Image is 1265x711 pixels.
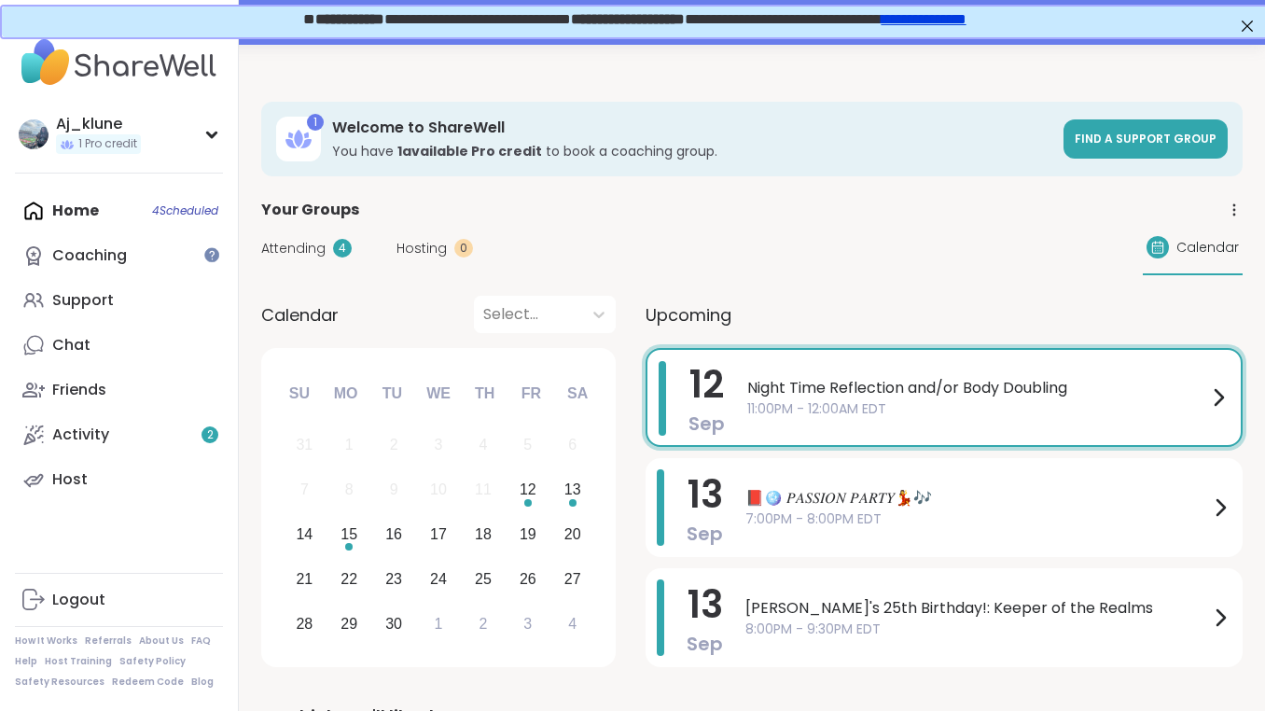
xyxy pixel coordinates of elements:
[396,239,447,258] span: Hosting
[747,377,1207,399] span: Night Time Reflection and/or Body Doubling
[507,470,548,510] div: Choose Friday, September 12th, 2025
[464,559,504,599] div: Choose Thursday, September 25th, 2025
[341,611,357,636] div: 29
[464,604,504,644] div: Choose Thursday, October 2nd, 2025
[687,521,723,547] span: Sep
[15,323,223,368] a: Chat
[475,566,492,592] div: 25
[419,604,459,644] div: Choose Wednesday, October 1st, 2025
[285,604,325,644] div: Choose Sunday, September 28th, 2025
[15,578,223,622] a: Logout
[285,470,325,510] div: Not available Sunday, September 7th, 2025
[507,604,548,644] div: Choose Friday, October 3rd, 2025
[341,522,357,547] div: 15
[552,515,592,555] div: Choose Saturday, September 20th, 2025
[464,515,504,555] div: Choose Thursday, September 18th, 2025
[329,559,369,599] div: Choose Monday, September 22nd, 2025
[552,470,592,510] div: Choose Saturday, September 13th, 2025
[689,358,724,411] span: 12
[745,597,1209,620] span: [PERSON_NAME]'s 25th Birthday!: Keeper of the Realms
[646,302,731,328] span: Upcoming
[307,114,324,131] div: 1
[568,611,577,636] div: 4
[371,373,412,414] div: Tu
[345,477,354,502] div: 8
[329,604,369,644] div: Choose Monday, September 29th, 2025
[475,477,492,502] div: 11
[464,470,504,510] div: Not available Thursday, September 11th, 2025
[285,515,325,555] div: Choose Sunday, September 14th, 2025
[687,631,723,657] span: Sep
[285,425,325,466] div: Not available Sunday, August 31st, 2025
[279,373,320,414] div: Su
[139,634,184,648] a: About Us
[296,611,313,636] div: 28
[52,290,114,311] div: Support
[385,566,402,592] div: 23
[552,604,592,644] div: Choose Saturday, October 4th, 2025
[1063,119,1228,159] a: Find a support group
[390,432,398,457] div: 2
[204,247,219,262] iframe: Spotlight
[564,522,581,547] div: 20
[329,425,369,466] div: Not available Monday, September 1st, 2025
[688,411,725,437] span: Sep
[52,335,90,355] div: Chat
[385,522,402,547] div: 16
[374,559,414,599] div: Choose Tuesday, September 23rd, 2025
[479,611,487,636] div: 2
[688,468,723,521] span: 13
[1075,131,1216,146] span: Find a support group
[332,142,1052,160] h3: You have to book a coaching group.
[419,470,459,510] div: Not available Wednesday, September 10th, 2025
[282,423,594,646] div: month 2025-09
[507,559,548,599] div: Choose Friday, September 26th, 2025
[520,477,536,502] div: 12
[465,373,506,414] div: Th
[552,559,592,599] div: Choose Saturday, September 27th, 2025
[15,30,223,95] img: ShareWell Nav Logo
[300,477,309,502] div: 7
[52,380,106,400] div: Friends
[15,655,37,668] a: Help
[52,245,127,266] div: Coaching
[374,604,414,644] div: Choose Tuesday, September 30th, 2025
[419,425,459,466] div: Not available Wednesday, September 3rd, 2025
[56,114,141,134] div: Aj_klune
[261,302,339,328] span: Calendar
[745,509,1209,529] span: 7:00PM - 8:00PM EDT
[419,559,459,599] div: Choose Wednesday, September 24th, 2025
[745,487,1209,509] span: 📕🪩 𝑃𝐴𝑆𝑆𝐼𝑂𝑁 𝑃𝐴𝑅𝑇𝑌💃🎶
[15,233,223,278] a: Coaching
[374,515,414,555] div: Choose Tuesday, September 16th, 2025
[325,373,366,414] div: Mo
[523,611,532,636] div: 3
[85,634,132,648] a: Referrals
[747,399,1207,419] span: 11:00PM - 12:00AM EDT
[564,566,581,592] div: 27
[390,477,398,502] div: 9
[419,515,459,555] div: Choose Wednesday, September 17th, 2025
[745,620,1209,639] span: 8:00PM - 9:30PM EDT
[552,425,592,466] div: Not available Saturday, September 6th, 2025
[479,432,487,457] div: 4
[688,579,723,631] span: 13
[1176,238,1239,258] span: Calendar
[564,477,581,502] div: 13
[52,425,109,445] div: Activity
[119,655,186,668] a: Safety Policy
[296,566,313,592] div: 21
[296,522,313,547] div: 14
[374,425,414,466] div: Not available Tuesday, September 2nd, 2025
[507,425,548,466] div: Not available Friday, September 5th, 2025
[520,566,536,592] div: 26
[112,676,184,689] a: Redeem Code
[285,559,325,599] div: Choose Sunday, September 21st, 2025
[261,239,326,258] span: Attending
[207,427,214,443] span: 2
[329,515,369,555] div: Choose Monday, September 15th, 2025
[435,611,443,636] div: 1
[418,373,459,414] div: We
[329,470,369,510] div: Not available Monday, September 8th, 2025
[296,432,313,457] div: 31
